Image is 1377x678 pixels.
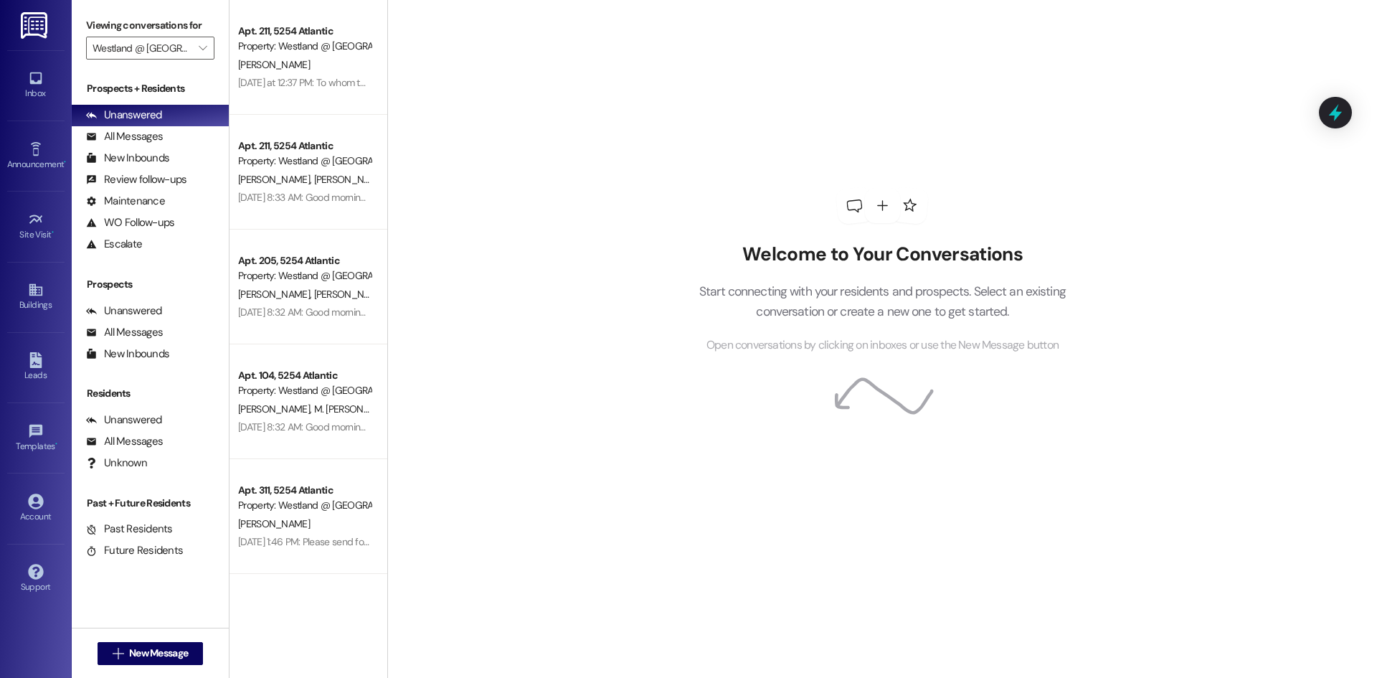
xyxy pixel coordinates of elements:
[86,237,142,252] div: Escalate
[86,108,162,123] div: Unanswered
[86,215,174,230] div: WO Follow-ups
[52,227,54,237] span: •
[238,138,371,154] div: Apt. 211, 5254 Atlantic
[86,543,183,558] div: Future Residents
[86,172,186,187] div: Review follow-ups
[238,268,371,283] div: Property: Westland @ [GEOGRAPHIC_DATA] (3283)
[238,288,314,301] span: [PERSON_NAME]
[86,303,162,319] div: Unanswered
[72,386,229,401] div: Residents
[238,58,310,71] span: [PERSON_NAME]
[7,348,65,387] a: Leads
[238,483,371,498] div: Apt. 311, 5254 Atlantic
[313,173,385,186] span: [PERSON_NAME]
[238,368,371,383] div: Apt. 104, 5254 Atlantic
[199,42,207,54] i: 
[86,325,163,340] div: All Messages
[72,81,229,96] div: Prospects + Residents
[238,253,371,268] div: Apt. 205, 5254 Atlantic
[238,498,371,513] div: Property: Westland @ [GEOGRAPHIC_DATA] (3283)
[7,66,65,105] a: Inbox
[86,129,163,144] div: All Messages
[238,383,371,398] div: Property: Westland @ [GEOGRAPHIC_DATA] (3283)
[7,489,65,528] a: Account
[21,12,50,39] img: ResiDesk Logo
[86,347,169,362] div: New Inbounds
[313,288,389,301] span: [PERSON_NAME]
[677,243,1087,266] h2: Welcome to Your Conversations
[86,413,162,428] div: Unanswered
[238,535,817,548] div: [DATE] 1:46 PM: Please send form ASAP! I need to get out of here. I've contacted office 3x [DATE]...
[86,14,214,37] label: Viewing conversations for
[86,434,163,449] div: All Messages
[7,560,65,598] a: Support
[238,402,314,415] span: [PERSON_NAME]
[238,24,371,39] div: Apt. 211, 5254 Atlantic
[64,157,66,167] span: •
[7,278,65,316] a: Buildings
[313,402,401,415] span: M. [PERSON_NAME]
[129,646,188,661] span: New Message
[677,281,1087,322] p: Start connecting with your residents and prospects. Select an existing conversation or create a n...
[55,439,57,449] span: •
[86,194,165,209] div: Maintenance
[86,151,169,166] div: New Inbounds
[72,277,229,292] div: Prospects
[238,420,1358,433] div: [DATE] 8:32 AM: Good morning, Atlantic residents. There was a small package delivered for your ne...
[238,39,371,54] div: Property: Westland @ [GEOGRAPHIC_DATA] (3283)
[238,517,310,530] span: [PERSON_NAME]
[72,496,229,511] div: Past + Future Residents
[86,456,147,471] div: Unknown
[238,306,1358,319] div: [DATE] 8:32 AM: Good morning, Atlantic residents. There was a small package delivered for your ne...
[238,154,371,169] div: Property: Westland @ [GEOGRAPHIC_DATA] (3283)
[238,191,1358,204] div: [DATE] 8:33 AM: Good morning, Atlantic residents. There was a small package delivered for your ne...
[7,207,65,246] a: Site Visit •
[7,419,65,458] a: Templates •
[86,522,173,537] div: Past Residents
[93,37,191,60] input: All communities
[238,173,314,186] span: [PERSON_NAME]
[706,336,1059,354] span: Open conversations by clicking on inboxes or use the New Message button
[113,648,123,659] i: 
[98,642,204,665] button: New Message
